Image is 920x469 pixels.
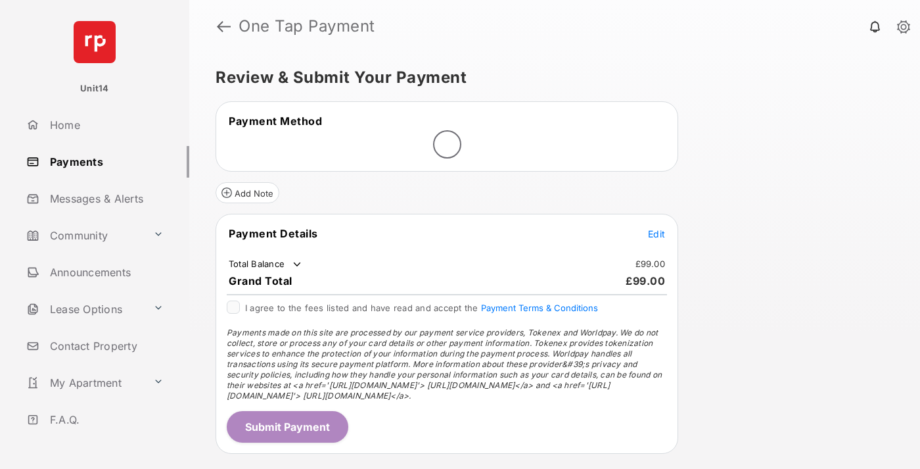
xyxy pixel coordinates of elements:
[228,258,304,271] td: Total Balance
[648,227,665,240] button: Edit
[229,274,292,287] span: Grand Total
[21,330,189,362] a: Contact Property
[21,257,189,288] a: Announcements
[216,182,279,203] button: Add Note
[227,411,348,443] button: Submit Payment
[229,227,318,240] span: Payment Details
[626,274,665,287] span: £99.00
[245,303,598,313] span: I agree to the fees listed and have read and accept the
[648,228,665,239] span: Edit
[216,70,883,86] h5: Review & Submit Your Payment
[227,328,662,401] span: Payments made on this site are processed by our payment service providers, Tokenex and Worldpay. ...
[635,258,666,270] td: £99.00
[80,82,109,95] p: Unit14
[21,367,148,399] a: My Apartment
[21,109,189,141] a: Home
[74,21,116,63] img: svg+xml;base64,PHN2ZyB4bWxucz0iaHR0cDovL3d3dy53My5vcmcvMjAwMC9zdmciIHdpZHRoPSI2NCIgaGVpZ2h0PSI2NC...
[21,404,189,435] a: F.A.Q.
[229,114,322,128] span: Payment Method
[481,303,598,313] button: I agree to the fees listed and have read and accept the
[21,183,189,214] a: Messages & Alerts
[21,220,148,251] a: Community
[239,18,375,34] strong: One Tap Payment
[21,146,189,178] a: Payments
[21,293,148,325] a: Lease Options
